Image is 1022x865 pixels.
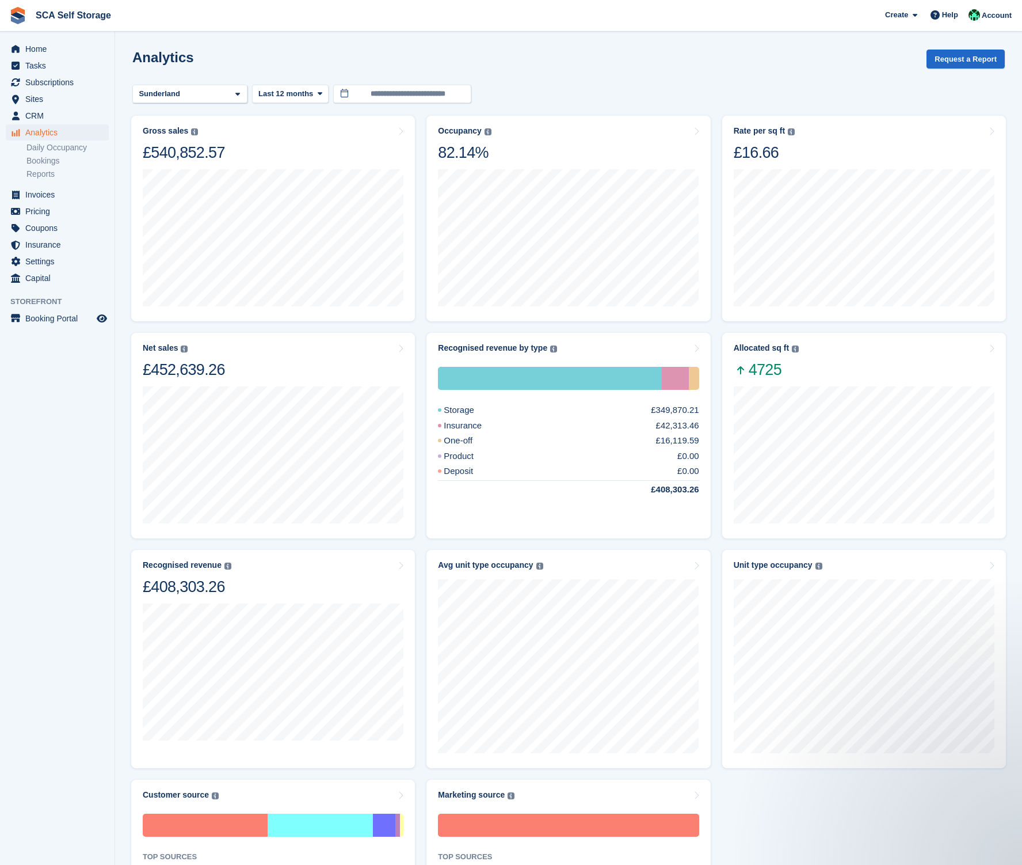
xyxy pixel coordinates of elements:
[438,419,509,433] div: Insurance
[25,108,94,124] span: CRM
[26,155,109,166] a: Bookings
[438,465,501,478] div: Deposit
[143,577,231,597] div: £408,303.26
[438,126,481,136] div: Occupancy
[25,270,94,286] span: Capital
[734,360,799,380] span: 4725
[25,220,94,236] span: Coupons
[400,814,403,837] div: Phone call
[9,7,26,24] img: stora-icon-8386f47178a22dfd0bd8f6a31ec36ba5ce8667c1dd55bd0f319d3a0aa187defe.svg
[258,88,313,100] span: Last 12 months
[25,41,94,57] span: Home
[143,126,188,136] div: Gross sales
[788,128,795,135] img: icon-info-grey-7440780725fd019a000dd9b08b2336e03edf1995a4989e88bcd33f0948082b44.svg
[6,220,109,236] a: menu
[26,142,109,153] a: Daily Occupancy
[25,253,94,270] span: Settings
[6,237,109,253] a: menu
[6,108,109,124] a: menu
[25,74,94,90] span: Subscriptions
[815,563,822,570] img: icon-info-grey-7440780725fd019a000dd9b08b2336e03edf1995a4989e88bcd33f0948082b44.svg
[6,203,109,219] a: menu
[438,434,500,447] div: One-off
[926,50,1005,69] button: Request a Report
[438,367,661,390] div: Storage
[438,851,699,863] div: TOP SOURCES
[25,91,94,107] span: Sites
[438,814,699,837] div: Uncategorised
[734,126,785,136] div: Rate per sq ft
[143,851,403,863] div: TOP SOURCES
[181,346,188,352] img: icon-info-grey-7440780725fd019a000dd9b08b2336e03edf1995a4989e88bcd33f0948082b44.svg
[623,483,699,496] div: £408,303.26
[6,187,109,203] a: menu
[438,790,505,800] div: Marketing source
[438,450,501,463] div: Product
[268,814,373,837] div: Storefront booking
[677,450,699,463] div: £0.00
[31,6,116,25] a: SCA Self Storage
[143,343,178,353] div: Net sales
[6,58,109,74] a: menu
[508,792,514,799] img: icon-info-grey-7440780725fd019a000dd9b08b2336e03edf1995a4989e88bcd33f0948082b44.svg
[6,41,109,57] a: menu
[25,124,94,141] span: Analytics
[885,9,908,21] span: Create
[252,85,329,104] button: Last 12 months
[25,203,94,219] span: Pricing
[6,91,109,107] a: menu
[373,814,395,837] div: Storefront pop-up form
[6,253,109,270] a: menu
[438,343,547,353] div: Recognised revenue by type
[550,346,557,352] img: icon-info-grey-7440780725fd019a000dd9b08b2336e03edf1995a4989e88bcd33f0948082b44.svg
[137,88,185,100] div: Sunderland
[212,792,219,799] img: icon-info-grey-7440780725fd019a000dd9b08b2336e03edf1995a4989e88bcd33f0948082b44.svg
[438,404,502,417] div: Storage
[6,270,109,286] a: menu
[95,312,109,325] a: Preview store
[651,404,699,417] div: £349,870.21
[485,128,491,135] img: icon-info-grey-7440780725fd019a000dd9b08b2336e03edf1995a4989e88bcd33f0948082b44.svg
[689,367,699,390] div: One-off
[677,465,699,478] div: £0.00
[792,346,799,352] img: icon-info-grey-7440780725fd019a000dd9b08b2336e03edf1995a4989e88bcd33f0948082b44.svg
[25,310,94,327] span: Booking Portal
[224,563,231,570] img: icon-info-grey-7440780725fd019a000dd9b08b2336e03edf1995a4989e88bcd33f0948082b44.svg
[6,74,109,90] a: menu
[662,367,689,390] div: Insurance
[6,310,109,327] a: menu
[191,128,198,135] img: icon-info-grey-7440780725fd019a000dd9b08b2336e03edf1995a4989e88bcd33f0948082b44.svg
[25,187,94,203] span: Invoices
[395,814,400,837] div: Walk-in
[143,360,225,380] div: £452,639.26
[536,563,543,570] img: icon-info-grey-7440780725fd019a000dd9b08b2336e03edf1995a4989e88bcd33f0948082b44.svg
[438,143,491,162] div: 82.14%
[734,143,795,162] div: £16.66
[143,560,222,570] div: Recognised revenue
[942,9,958,21] span: Help
[132,50,194,65] h2: Analytics
[143,790,209,800] div: Customer source
[734,343,789,353] div: Allocated sq ft
[656,419,699,433] div: £42,313.46
[968,9,980,21] img: Ross Chapman
[25,58,94,74] span: Tasks
[143,814,268,837] div: Uncategorised
[143,143,225,162] div: £540,852.57
[26,169,109,180] a: Reports
[656,434,699,447] div: £16,119.59
[25,237,94,253] span: Insurance
[10,296,115,308] span: Storefront
[734,560,813,570] div: Unit type occupancy
[6,124,109,141] a: menu
[438,560,533,570] div: Avg unit type occupancy
[982,10,1012,21] span: Account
